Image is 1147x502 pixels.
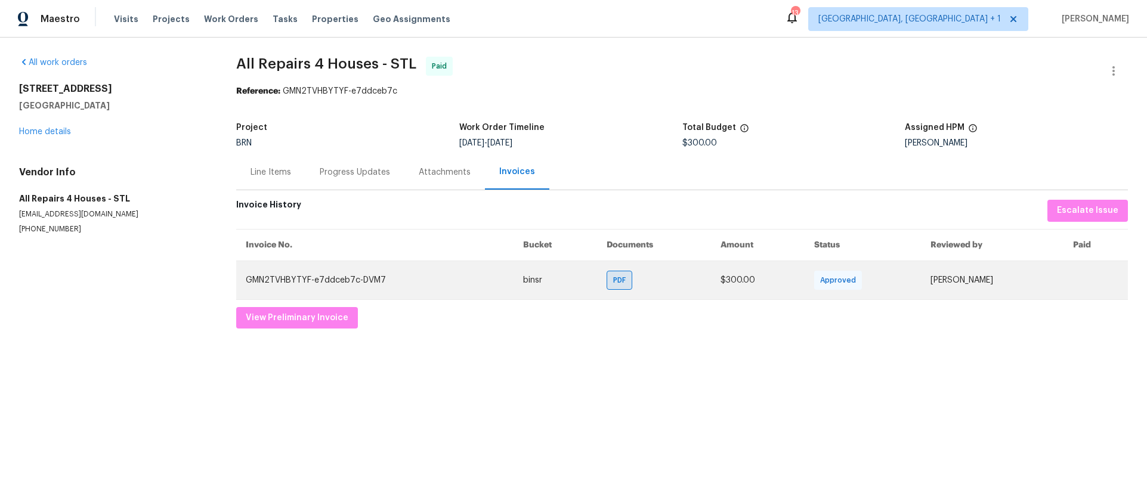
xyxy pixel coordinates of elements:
div: Progress Updates [320,166,390,178]
td: binsr [514,261,596,299]
a: All work orders [19,58,87,67]
span: Escalate Issue [1057,203,1118,218]
th: Paid [1063,229,1128,261]
div: Attachments [419,166,471,178]
p: [EMAIL_ADDRESS][DOMAIN_NAME] [19,209,208,219]
span: The hpm assigned to this work order. [968,123,978,139]
span: $300.00 [682,139,717,147]
div: PDF [607,271,632,290]
span: Visits [114,13,138,25]
td: GMN2TVHBYTYF-e7ddceb7c-DVM7 [236,261,514,299]
h5: [GEOGRAPHIC_DATA] [19,100,208,111]
span: Projects [153,13,190,25]
span: Approved [820,274,861,286]
span: Geo Assignments [373,13,450,25]
th: Invoice No. [236,229,514,261]
b: Reference: [236,87,280,95]
span: Tasks [273,15,298,23]
th: Reviewed by [921,229,1063,261]
div: Invoices [499,166,535,178]
span: Properties [312,13,358,25]
th: Amount [711,229,805,261]
h5: Project [236,123,267,132]
span: The total cost of line items that have been proposed by Opendoor. This sum includes line items th... [740,123,749,139]
span: View Preliminary Invoice [246,311,348,326]
span: Paid [432,60,452,72]
h5: Assigned HPM [905,123,964,132]
span: Maestro [41,13,80,25]
h2: [STREET_ADDRESS] [19,83,208,95]
p: [PHONE_NUMBER] [19,224,208,234]
div: Line Items [251,166,291,178]
div: 13 [791,7,799,19]
h6: Invoice History [236,200,301,216]
h5: Work Order Timeline [459,123,545,132]
a: Home details [19,128,71,136]
div: GMN2TVHBYTYF-e7ddceb7c [236,85,1128,97]
span: - [459,139,512,147]
button: View Preliminary Invoice [236,307,358,329]
div: [PERSON_NAME] [905,139,1128,147]
span: BRN [236,139,252,147]
span: Work Orders [204,13,258,25]
th: Bucket [514,229,596,261]
h5: All Repairs 4 Houses - STL [19,193,208,204]
span: PDF [613,274,630,286]
th: Documents [597,229,712,261]
h4: Vendor Info [19,166,208,178]
td: [PERSON_NAME] [921,261,1063,299]
button: Escalate Issue [1047,200,1128,222]
span: [GEOGRAPHIC_DATA], [GEOGRAPHIC_DATA] + 1 [818,13,1001,25]
h5: Total Budget [682,123,736,132]
th: Status [805,229,921,261]
span: [DATE] [459,139,484,147]
span: $300.00 [721,276,755,284]
span: [DATE] [487,139,512,147]
span: [PERSON_NAME] [1057,13,1129,25]
span: All Repairs 4 Houses - STL [236,57,416,71]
